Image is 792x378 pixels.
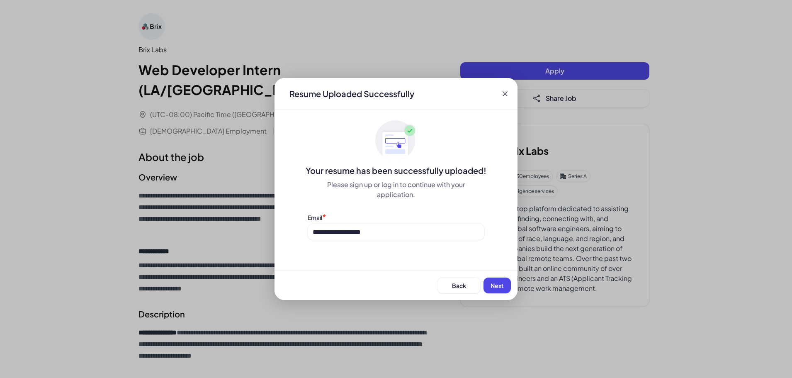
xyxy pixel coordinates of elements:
[437,278,480,293] button: Back
[491,282,504,289] span: Next
[483,278,511,293] button: Next
[308,180,484,200] div: Please sign up or log in to continue with your application.
[275,165,517,176] div: Your resume has been successfully uploaded!
[308,214,322,221] label: Email
[375,120,417,161] img: ApplyedMaskGroup3.svg
[283,88,421,100] div: Resume Uploaded Successfully
[452,282,466,289] span: Back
